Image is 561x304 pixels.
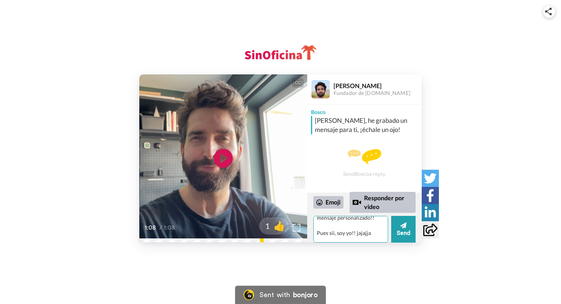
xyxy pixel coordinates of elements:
[313,216,388,243] textarea: 👏 que sorpresa este mensaje personalizado!! Pues sii, soy yo!! jajajja Estoy feliz de por fin sum...
[350,192,416,213] div: Responder por video
[348,149,381,164] img: message.svg
[311,80,330,98] img: Profile Image
[353,198,361,207] div: Reply by Video
[313,196,343,208] div: Emoji
[259,217,289,235] button: 1👍
[307,137,422,189] div: Send Bosco a reply.
[293,79,303,87] div: CC
[160,223,162,232] span: /
[239,42,322,63] img: SinOficina logo
[270,220,289,232] span: 👍
[307,105,422,116] div: Bosco
[259,220,270,231] span: 1
[545,8,552,15] img: ic_share.svg
[334,90,421,97] div: Fundador de [DOMAIN_NAME]
[391,216,416,243] button: Send
[164,223,177,232] span: 1:08
[145,223,158,232] span: 1:08
[334,82,421,89] div: [PERSON_NAME]
[315,116,420,134] div: [PERSON_NAME], he grabado un mensaje para ti, ¡échale un ojo!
